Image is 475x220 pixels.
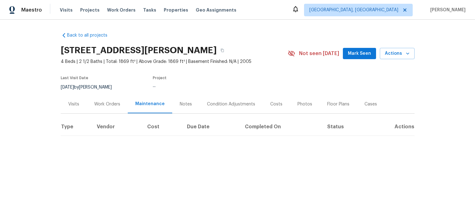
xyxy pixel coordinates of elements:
[370,118,415,136] th: Actions
[343,48,376,59] button: Mark Seen
[380,48,415,59] button: Actions
[61,84,119,91] div: by [PERSON_NAME]
[68,101,79,107] div: Visits
[143,8,156,12] span: Tasks
[299,50,339,57] span: Not seen [DATE]
[60,7,73,13] span: Visits
[92,118,142,136] th: Vendor
[309,7,398,13] span: [GEOGRAPHIC_DATA], [GEOGRAPHIC_DATA]
[207,101,255,107] div: Condition Adjustments
[322,118,370,136] th: Status
[61,59,288,65] span: 4 Beds | 2 1/2 Baths | Total: 1869 ft² | Above Grade: 1869 ft² | Basement Finished: N/A | 2005
[196,7,236,13] span: Geo Assignments
[61,32,121,38] a: Back to all projects
[21,7,42,13] span: Maestro
[61,118,92,136] th: Type
[217,45,228,56] button: Copy Address
[240,118,322,136] th: Completed On
[142,118,182,136] th: Cost
[297,101,312,107] div: Photos
[94,101,120,107] div: Work Orders
[61,85,74,90] span: [DATE]
[180,101,192,107] div: Notes
[348,50,371,58] span: Mark Seen
[153,76,167,80] span: Project
[153,84,273,88] div: ...
[385,50,410,58] span: Actions
[182,118,240,136] th: Due Date
[327,101,349,107] div: Floor Plans
[428,7,466,13] span: [PERSON_NAME]
[61,76,88,80] span: Last Visit Date
[107,7,136,13] span: Work Orders
[164,7,188,13] span: Properties
[80,7,100,13] span: Projects
[61,47,217,54] h2: [STREET_ADDRESS][PERSON_NAME]
[270,101,282,107] div: Costs
[135,101,165,107] div: Maintenance
[364,101,377,107] div: Cases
